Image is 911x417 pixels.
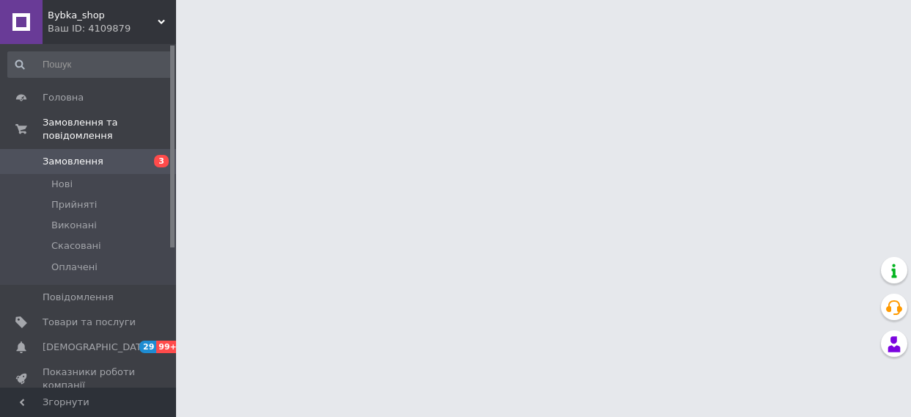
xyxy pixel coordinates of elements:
[43,155,103,168] span: Замовлення
[51,219,97,232] span: Виконані
[43,341,151,354] span: [DEMOGRAPHIC_DATA]
[7,51,172,78] input: Пошук
[48,22,176,35] div: Ваш ID: 4109879
[139,341,156,353] span: 29
[43,366,136,392] span: Показники роботи компанії
[43,91,84,104] span: Головна
[154,155,169,167] span: 3
[43,116,176,142] span: Замовлення та повідомлення
[51,198,97,211] span: Прийняті
[156,341,180,353] span: 99+
[48,9,158,22] span: Bybka_shop
[43,316,136,329] span: Товари та послуги
[43,291,114,304] span: Повідомлення
[51,239,101,253] span: Скасовані
[51,261,98,274] span: Оплачені
[51,178,73,191] span: Нові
